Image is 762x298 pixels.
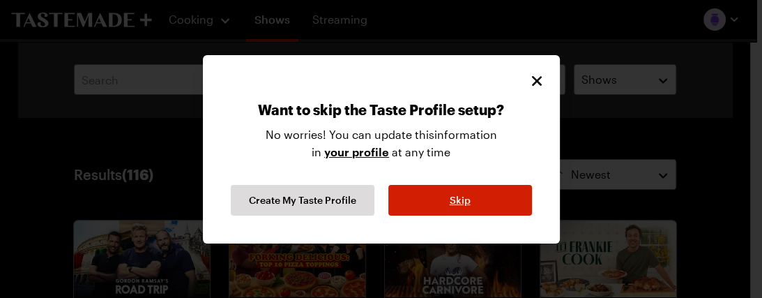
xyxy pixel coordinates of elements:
span: Skip [450,193,471,207]
a: your profile [324,144,389,159]
button: Continue Taste Profile [231,185,374,216]
button: Close [528,72,546,90]
p: Want to skip the Taste Profile setup? [258,101,504,126]
p: No worries! You can update this information in at any time [266,126,497,171]
span: Create My Taste Profile [249,193,356,207]
button: Skip Taste Profile [388,185,532,216]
